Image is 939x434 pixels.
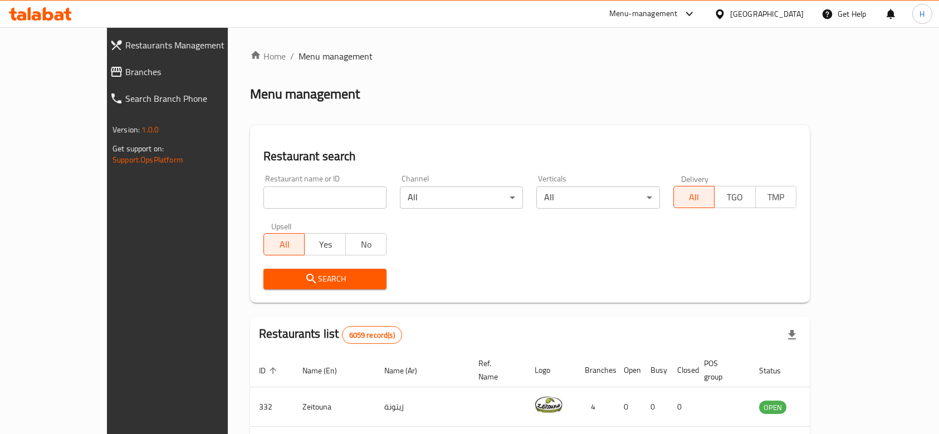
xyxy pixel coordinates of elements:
span: TGO [719,189,751,205]
a: Search Branch Phone [101,85,264,112]
span: Ref. Name [478,357,512,383]
td: 0 [668,387,695,427]
th: Closed [668,353,695,387]
button: TGO [714,186,755,208]
span: Name (Ar) [384,364,432,377]
h2: Restaurant search [263,148,796,165]
li: / [290,50,294,63]
div: All [536,186,659,209]
nav: breadcrumb [250,50,810,63]
span: POS group [704,357,737,383]
span: OPEN [759,401,786,414]
button: All [673,186,715,208]
th: Busy [642,353,668,387]
span: H [920,8,925,20]
th: Branches [576,353,615,387]
td: 0 [642,387,668,427]
a: Support.OpsPlatform [113,152,183,167]
span: No [350,236,382,253]
span: Branches [125,65,255,78]
td: زيتونة [375,387,470,427]
a: Home [250,50,286,63]
span: Restaurants Management [125,38,255,52]
label: Delivery [681,175,709,183]
td: 0 [615,387,642,427]
span: 6059 record(s) [343,330,402,341]
img: Zeitouna [535,391,563,418]
span: Get support on: [113,141,164,156]
span: Version: [113,122,140,137]
td: Zeitouna [294,387,375,427]
div: Menu-management [609,7,678,21]
a: Restaurants Management [101,32,264,58]
button: TMP [755,186,796,208]
td: 332 [250,387,294,427]
th: Open [615,353,642,387]
span: ID [259,364,280,377]
input: Search for restaurant name or ID.. [263,186,387,209]
span: Yes [309,236,341,253]
td: 4 [576,387,615,427]
button: Search [263,269,387,289]
h2: Menu management [250,85,360,103]
div: Total records count [342,326,402,344]
span: All [678,189,710,205]
div: Export file [779,322,805,348]
div: [GEOGRAPHIC_DATA] [730,8,804,20]
th: Logo [526,353,576,387]
span: All [268,236,300,253]
span: Status [759,364,795,377]
span: 1.0.0 [141,122,159,137]
span: Menu management [299,50,373,63]
span: Name (En) [302,364,351,377]
span: Search Branch Phone [125,92,255,105]
button: All [263,233,305,255]
button: Yes [304,233,345,255]
h2: Restaurants list [259,325,402,344]
a: Branches [101,58,264,85]
span: TMP [760,189,792,205]
button: No [345,233,387,255]
div: All [400,186,523,209]
span: Search [272,272,378,286]
label: Upsell [271,222,292,230]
